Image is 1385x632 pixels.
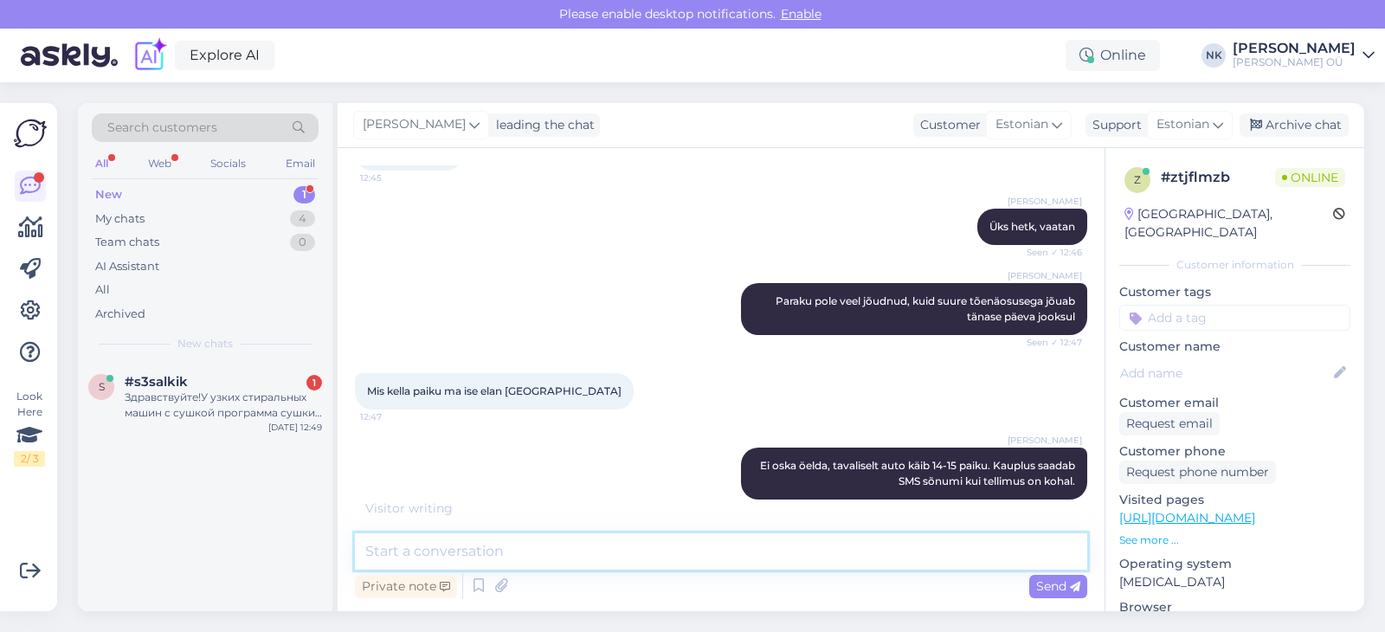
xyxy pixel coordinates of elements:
[1233,42,1375,69] a: [PERSON_NAME][PERSON_NAME] OÜ
[306,375,322,390] div: 1
[1036,578,1080,594] span: Send
[1119,283,1350,301] p: Customer tags
[293,186,315,203] div: 1
[1134,173,1141,186] span: z
[1201,43,1226,68] div: NK
[1008,269,1082,282] span: [PERSON_NAME]
[95,210,145,228] div: My chats
[145,152,175,175] div: Web
[14,389,45,467] div: Look Here
[1119,555,1350,573] p: Operating system
[1008,195,1082,208] span: [PERSON_NAME]
[207,152,249,175] div: Socials
[1008,434,1082,447] span: [PERSON_NAME]
[995,115,1048,134] span: Estonian
[268,421,322,434] div: [DATE] 12:49
[107,119,217,137] span: Search customers
[1233,42,1356,55] div: [PERSON_NAME]
[1119,412,1220,435] div: Request email
[290,210,315,228] div: 4
[95,258,159,275] div: AI Assistant
[1119,532,1350,548] p: See more ...
[1120,364,1330,383] input: Add name
[1240,113,1349,137] div: Archive chat
[1017,336,1082,349] span: Seen ✓ 12:47
[95,281,110,299] div: All
[776,6,827,22] span: Enable
[355,500,1087,518] div: Visitor writing
[760,459,1078,487] span: Ei oska öelda, tavaliselt auto käib 14-15 paiku. Kauplus saadab SMS sõnumi kui tellimus on kohal.
[1119,257,1350,273] div: Customer information
[1119,598,1350,616] p: Browser
[1119,338,1350,356] p: Customer name
[367,384,622,397] span: Mis kella paiku ma ise elan [GEOGRAPHIC_DATA]
[776,294,1078,323] span: Paraku pole veel jõudnud, kuid suure tõenäosusega jõuab tänase päeva jooksul
[95,234,159,251] div: Team chats
[125,390,322,421] div: Здравствуйте!У узких стиральных машин с сушкой программа сушки работает для всех видов тканей?
[1161,167,1275,188] div: # ztjflmzb
[1275,168,1345,187] span: Online
[1119,461,1276,484] div: Request phone number
[1124,205,1333,242] div: [GEOGRAPHIC_DATA], [GEOGRAPHIC_DATA]
[14,117,47,150] img: Askly Logo
[1119,510,1255,526] a: [URL][DOMAIN_NAME]
[1119,305,1350,331] input: Add a tag
[1119,394,1350,412] p: Customer email
[1119,573,1350,591] p: [MEDICAL_DATA]
[282,152,319,175] div: Email
[1085,116,1142,134] div: Support
[363,115,466,134] span: [PERSON_NAME]
[913,116,981,134] div: Customer
[1119,442,1350,461] p: Customer phone
[177,336,233,351] span: New chats
[290,234,315,251] div: 0
[14,451,45,467] div: 2 / 3
[175,41,274,70] a: Explore AI
[125,374,188,390] span: #s3salkik
[95,186,122,203] div: New
[1233,55,1356,69] div: [PERSON_NAME] OÜ
[1119,491,1350,509] p: Visited pages
[489,116,595,134] div: leading the chat
[1156,115,1209,134] span: Estonian
[95,306,145,323] div: Archived
[360,171,425,184] span: 12:45
[92,152,112,175] div: All
[1017,246,1082,259] span: Seen ✓ 12:46
[360,410,425,423] span: 12:47
[1066,40,1160,71] div: Online
[99,380,105,393] span: s
[355,575,457,598] div: Private note
[132,37,168,74] img: explore-ai
[989,220,1075,233] span: Üks hetk, vaatan
[453,500,455,516] span: .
